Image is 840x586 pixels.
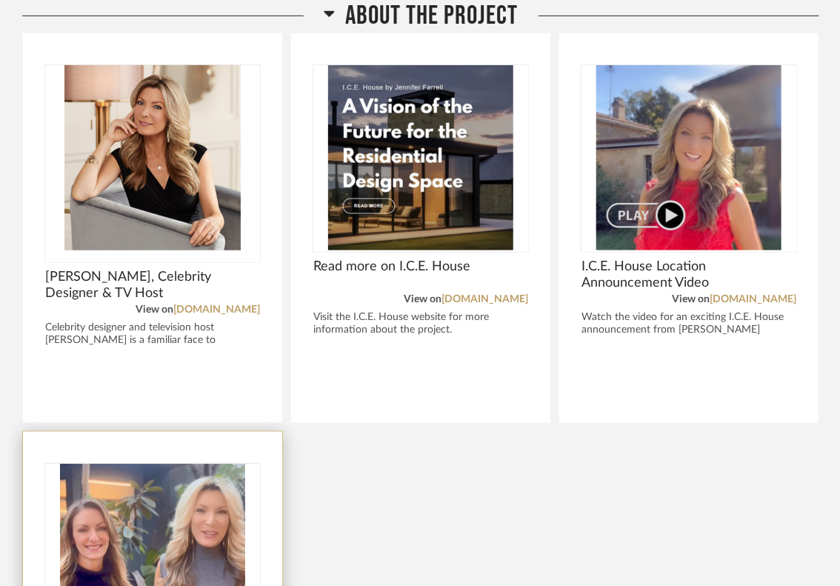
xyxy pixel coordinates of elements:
[581,65,796,250] img: undefined
[404,294,441,304] span: View on
[313,311,528,336] div: Visit the I.C.E. House website for more information about the project.
[136,304,173,315] span: View on
[313,65,528,250] img: undefined
[581,311,796,336] div: Watch the video for an exciting I.C.E. House announcement from [PERSON_NAME]
[45,65,260,250] div: 0
[45,65,260,250] img: undefined
[710,294,796,304] a: [DOMAIN_NAME]
[313,259,528,275] span: Read more on I.C.E. House
[45,322,260,359] div: Celebrity designer and television host [PERSON_NAME] is a familiar face to audiences who hav...
[45,269,260,302] span: [PERSON_NAME], Celebrity Designer & TV Host
[173,304,260,315] a: [DOMAIN_NAME]
[581,259,796,291] span: I.C.E. House Location Announcement Video
[441,294,528,304] a: [DOMAIN_NAME]
[672,294,710,304] span: View on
